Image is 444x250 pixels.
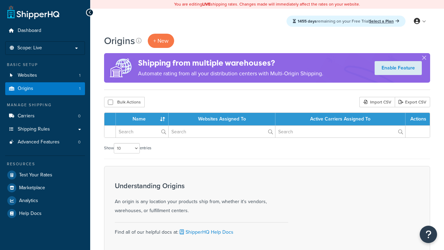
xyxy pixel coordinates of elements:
h1: Origins [104,34,135,48]
th: Name [116,113,169,125]
a: Advanced Features 0 [5,136,85,149]
input: Search [169,126,275,137]
strong: 1455 days [298,18,317,24]
span: Dashboard [18,28,41,34]
div: Import CSV [359,97,395,107]
span: Marketplace [19,185,45,191]
th: Active Carriers Assigned To [275,113,405,125]
span: Websites [18,73,37,78]
span: 1 [79,73,80,78]
a: Export CSV [395,97,430,107]
input: Search [275,126,405,137]
span: 0 [78,139,80,145]
div: Resources [5,161,85,167]
button: Bulk Actions [104,97,145,107]
span: Analytics [19,198,38,204]
span: Help Docs [19,211,42,217]
div: Basic Setup [5,62,85,68]
div: Manage Shipping [5,102,85,108]
span: Advanced Features [18,139,60,145]
span: Test Your Rates [19,172,52,178]
a: Analytics [5,194,85,207]
a: Test Your Rates [5,169,85,181]
a: Shipping Rules [5,123,85,136]
li: Websites [5,69,85,82]
span: Carriers [18,113,35,119]
a: Help Docs [5,207,85,220]
li: Advanced Features [5,136,85,149]
select: Showentries [114,143,140,153]
span: Scope: Live [17,45,42,51]
a: ShipperHQ Home [7,5,59,19]
img: ad-origins-multi-dfa493678c5a35abed25fd24b4b8a3fa3505936ce257c16c00bdefe2f3200be3.png [104,53,138,83]
span: + New [153,37,169,45]
li: Origins [5,82,85,95]
a: Select a Plan [369,18,399,24]
a: Websites 1 [5,69,85,82]
a: Marketplace [5,182,85,194]
h3: Understanding Origins [115,182,288,190]
a: + New [148,34,174,48]
div: Find all of our helpful docs at: [115,222,288,237]
span: Origins [18,86,33,92]
a: Origins 1 [5,82,85,95]
a: Dashboard [5,24,85,37]
div: remaining on your Free Trial [287,16,405,27]
input: Search [116,126,168,137]
b: LIVE [202,1,211,7]
span: 1 [79,86,80,92]
li: Carriers [5,110,85,123]
label: Show entries [104,143,151,153]
p: Automate rating from all your distribution centers with Multi-Origin Shipping. [138,69,323,78]
th: Websites Assigned To [169,113,275,125]
a: ShipperHQ Help Docs [178,228,233,236]
a: Carriers 0 [5,110,85,123]
h4: Shipping from multiple warehouses? [138,57,323,69]
th: Actions [405,113,430,125]
a: Enable Feature [375,61,422,75]
button: Open Resource Center [420,226,437,243]
div: An origin is any location your products ship from, whether it's vendors, warehouses, or fulfillme... [115,182,288,215]
span: Shipping Rules [18,126,50,132]
span: 0 [78,113,80,119]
